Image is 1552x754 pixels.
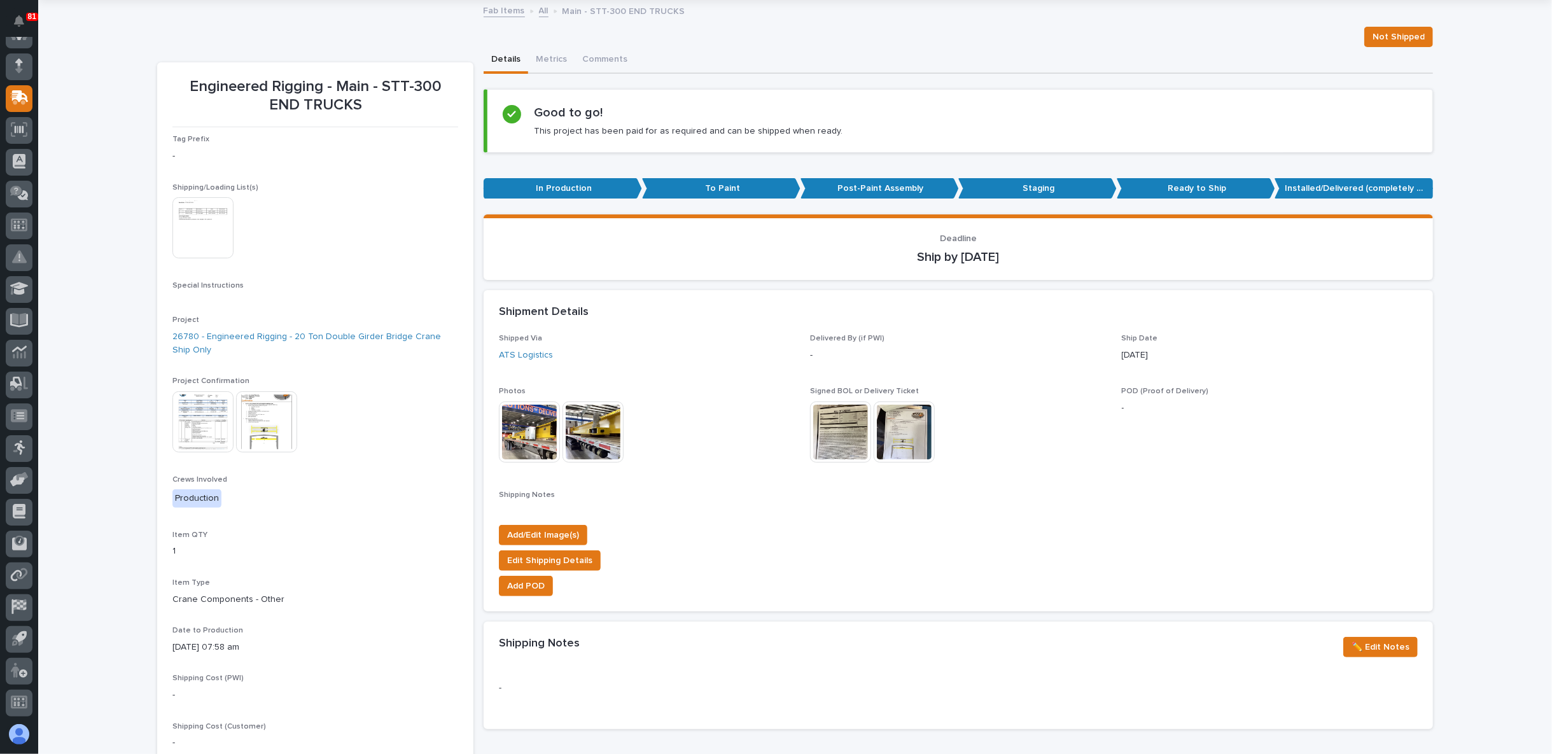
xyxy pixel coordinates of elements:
p: Engineered Rigging - Main - STT-300 END TRUCKS [172,78,458,115]
button: Add/Edit Image(s) [499,525,587,545]
span: Delivered By (if PWI) [810,335,884,342]
p: 81 [28,12,36,21]
p: Main - STT-300 END TRUCKS [563,3,685,17]
button: Metrics [528,47,575,74]
span: Ship Date [1122,335,1158,342]
span: Shipping Notes [499,491,555,499]
span: Item Type [172,579,210,587]
a: Fab Items [484,3,525,17]
button: Details [484,47,528,74]
div: Production [172,489,221,508]
span: Project Confirmation [172,377,249,385]
a: 26780 - Engineered Rigging - 20 Ton Double Girder Bridge Crane Ship Only [172,330,458,357]
span: Shipped Via [499,335,542,342]
span: Add/Edit Image(s) [507,527,579,543]
p: Crane Components - Other [172,593,458,606]
p: Installed/Delivered (completely done) [1275,178,1433,199]
span: Deadline [940,234,977,243]
span: Photos [499,387,526,395]
p: - [499,681,795,695]
p: Staging [958,178,1117,199]
span: Date to Production [172,627,243,634]
p: - [1122,401,1418,415]
p: In Production [484,178,642,199]
p: To Paint [642,178,800,199]
p: - [810,349,1106,362]
p: Ready to Ship [1117,178,1275,199]
button: Comments [575,47,635,74]
span: Shipping/Loading List(s) [172,184,258,192]
span: Item QTY [172,531,207,539]
span: Crews Involved [172,476,227,484]
span: Special Instructions [172,282,244,290]
p: This project has been paid for as required and can be shipped when ready. [534,125,842,137]
p: [DATE] 07:58 am [172,641,458,654]
button: users-avatar [6,721,32,748]
span: Shipping Cost (PWI) [172,674,244,682]
span: Add POD [507,578,545,594]
span: POD (Proof of Delivery) [1122,387,1209,395]
button: Not Shipped [1364,27,1433,47]
p: [DATE] [1122,349,1418,362]
p: Post-Paint Assembly [800,178,959,199]
h2: Good to go! [534,105,603,120]
a: ATS Logistics [499,349,553,362]
span: Edit Shipping Details [507,553,592,568]
span: Not Shipped [1373,29,1425,45]
button: Notifications [6,8,32,34]
span: Signed BOL or Delivery Ticket [810,387,919,395]
p: - [172,688,458,702]
h2: Shipping Notes [499,637,580,651]
button: ✏️ Edit Notes [1343,637,1418,657]
span: Project [172,316,199,324]
button: Add POD [499,576,553,596]
p: - [172,736,458,750]
p: 1 [172,545,458,558]
button: Edit Shipping Details [499,550,601,571]
span: ✏️ Edit Notes [1352,639,1409,655]
p: - [172,150,458,163]
span: Shipping Cost (Customer) [172,723,266,730]
p: Ship by [DATE] [499,249,1418,265]
a: All [539,3,549,17]
span: Tag Prefix [172,136,209,143]
div: Notifications81 [16,15,32,36]
h2: Shipment Details [499,305,589,319]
